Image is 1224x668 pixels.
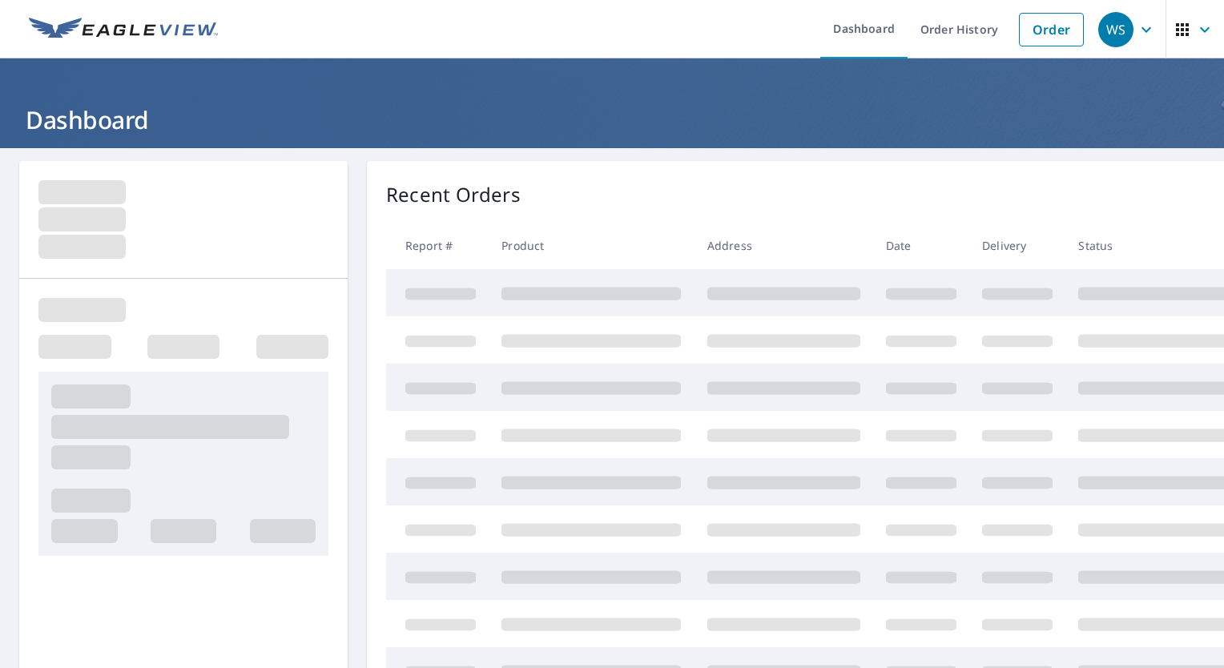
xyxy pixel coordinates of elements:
th: Product [489,222,694,269]
th: Delivery [969,222,1065,269]
th: Address [695,222,873,269]
img: EV Logo [29,18,218,42]
p: Recent Orders [386,180,521,209]
th: Date [873,222,969,269]
th: Report # [386,222,489,269]
a: Order [1019,13,1084,46]
h1: Dashboard [19,103,1205,136]
div: WS [1098,12,1133,47]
